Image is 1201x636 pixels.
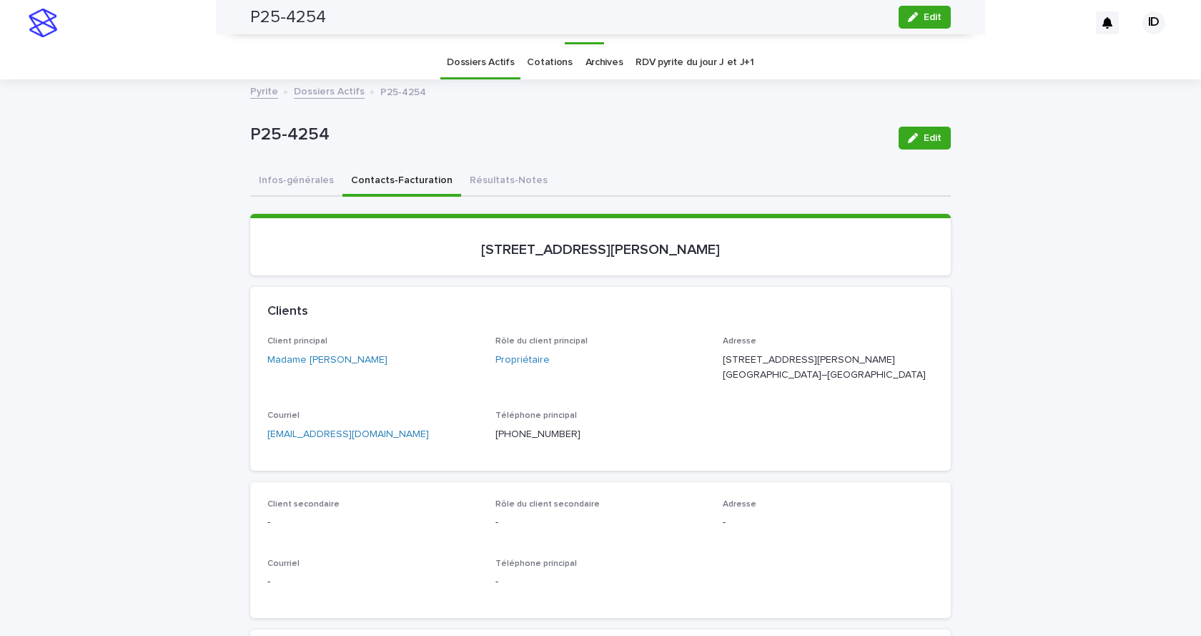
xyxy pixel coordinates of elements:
span: Téléphone principal [495,411,577,420]
span: Adresse [723,337,756,346]
span: Client principal [267,337,327,346]
p: - [267,574,478,589]
button: Edit [899,127,951,150]
span: Adresse [723,500,756,509]
a: Archives [585,46,623,79]
a: Dossiers Actifs [294,82,365,99]
a: Dossiers Actifs [447,46,514,79]
span: Téléphone principal [495,559,577,568]
a: RDV pyrite du jour J et J+1 [636,46,754,79]
button: Infos-générales [250,167,342,197]
a: Propriétaire [495,353,550,368]
a: Madame [PERSON_NAME] [267,353,387,368]
div: ID [1142,11,1165,34]
p: - [723,515,934,530]
a: Pyrite [250,82,278,99]
p: [STREET_ADDRESS][PERSON_NAME] [267,241,934,258]
p: P25-4254 [250,124,887,145]
a: Cotations [527,46,572,79]
button: Contacts-Facturation [342,167,461,197]
span: Rôle du client secondaire [495,500,600,509]
h2: Clients [267,304,308,320]
p: - [267,515,478,530]
a: [EMAIL_ADDRESS][DOMAIN_NAME] [267,429,429,439]
button: Résultats-Notes [461,167,556,197]
p: [PHONE_NUMBER] [495,427,706,442]
p: - [495,515,706,530]
span: Edit [924,133,941,143]
span: Rôle du client principal [495,337,588,346]
p: [STREET_ADDRESS][PERSON_NAME] [GEOGRAPHIC_DATA]–[GEOGRAPHIC_DATA] [723,353,934,383]
img: stacker-logo-s-only.png [29,9,57,37]
span: Courriel [267,559,300,568]
p: P25-4254 [380,83,426,99]
span: Courriel [267,411,300,420]
p: - [495,574,706,589]
span: Client secondaire [267,500,340,509]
